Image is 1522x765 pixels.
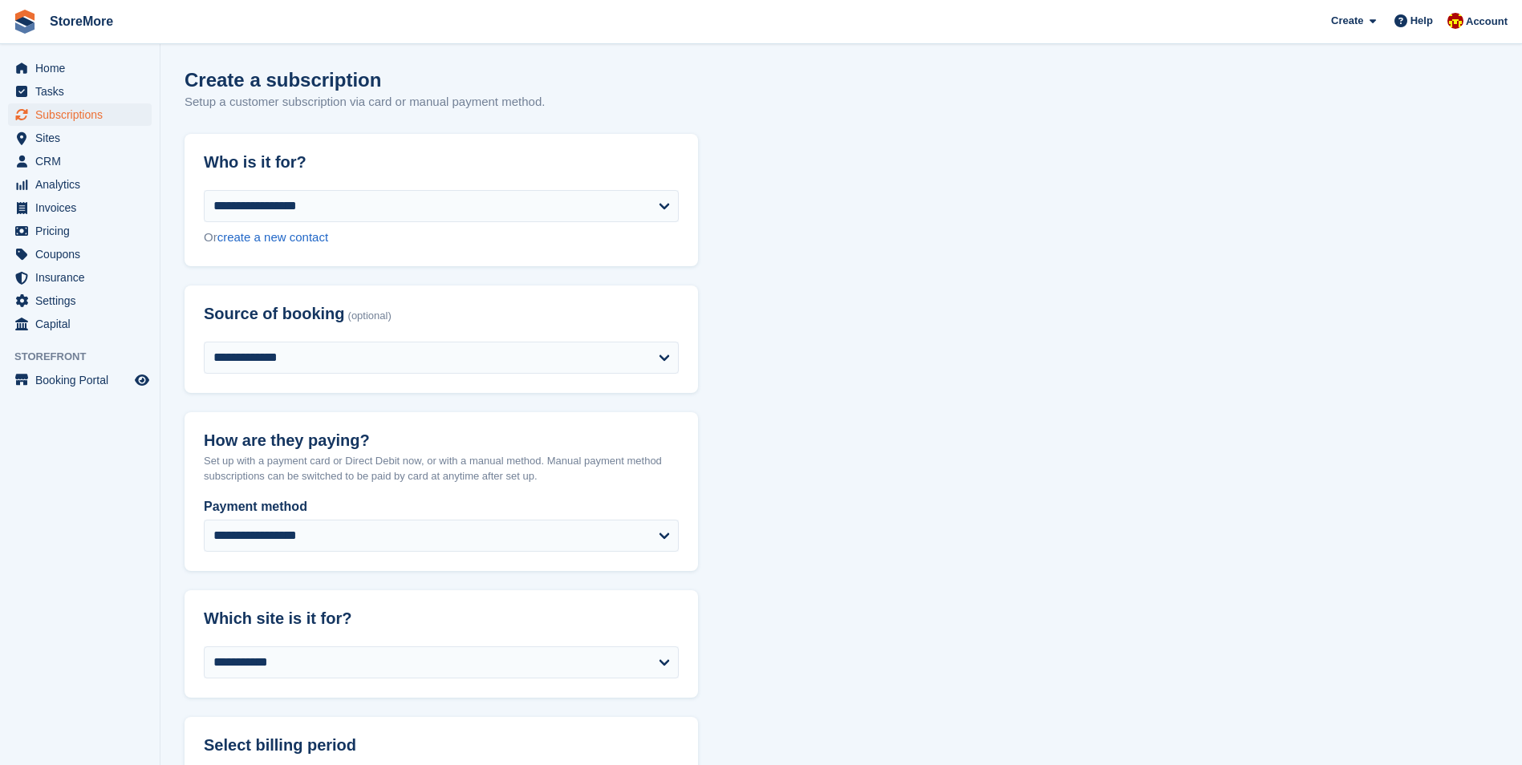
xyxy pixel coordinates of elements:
[8,150,152,172] a: menu
[8,103,152,126] a: menu
[204,497,679,516] label: Payment method
[35,127,132,149] span: Sites
[35,266,132,289] span: Insurance
[204,431,679,450] h2: How are they paying?
[132,370,152,390] a: Preview store
[8,289,152,312] a: menu
[35,103,132,126] span: Subscriptions
[8,369,152,391] a: menu
[8,173,152,196] a: menu
[204,229,679,247] div: Or
[204,736,679,755] h2: Select billing period
[204,453,679,484] p: Set up with a payment card or Direct Debit now, or with a manual method. Manual payment method su...
[1331,13,1363,29] span: Create
[43,8,120,34] a: StoreMore
[204,609,679,628] h2: Which site is it for?
[1447,13,1463,29] img: Store More Team
[204,153,679,172] h2: Who is it for?
[8,196,152,219] a: menu
[35,313,132,335] span: Capital
[14,349,160,365] span: Storefront
[8,127,152,149] a: menu
[348,310,392,322] span: (optional)
[35,220,132,242] span: Pricing
[185,93,545,111] p: Setup a customer subscription via card or manual payment method.
[13,10,37,34] img: stora-icon-8386f47178a22dfd0bd8f6a31ec36ba5ce8667c1dd55bd0f319d3a0aa187defe.svg
[8,243,152,265] a: menu
[35,80,132,103] span: Tasks
[185,69,381,91] h1: Create a subscription
[204,305,345,323] span: Source of booking
[1410,13,1433,29] span: Help
[35,289,132,312] span: Settings
[35,173,132,196] span: Analytics
[8,80,152,103] a: menu
[217,230,328,244] a: create a new contact
[8,266,152,289] a: menu
[1466,14,1508,30] span: Account
[8,57,152,79] a: menu
[8,313,152,335] a: menu
[35,196,132,219] span: Invoices
[35,243,132,265] span: Coupons
[35,369,132,391] span: Booking Portal
[35,57,132,79] span: Home
[35,150,132,172] span: CRM
[8,220,152,242] a: menu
